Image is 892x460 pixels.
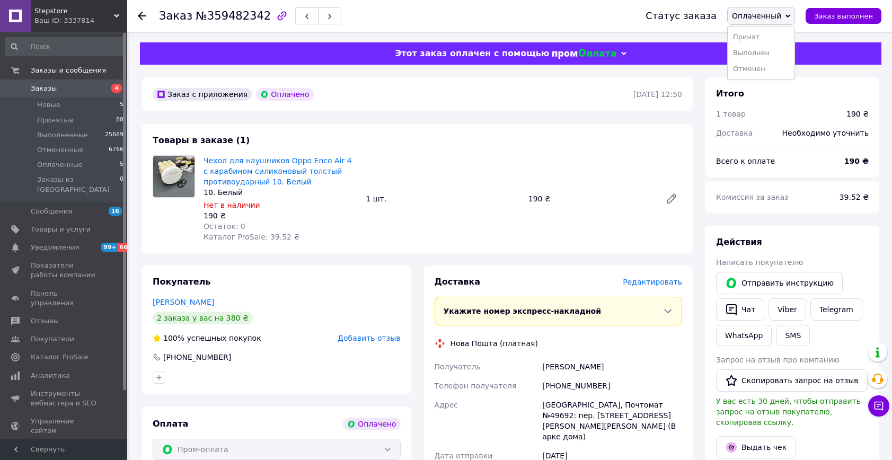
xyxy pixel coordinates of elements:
[444,307,602,315] span: Укажите номер экспресс-накладной
[633,90,682,99] time: [DATE] 12:50
[37,175,120,194] span: Заказы из [GEOGRAPHIC_DATA]
[716,157,775,165] span: Всего к оплате
[204,222,245,231] span: Остаток: 0
[31,225,91,234] span: Товары и услуги
[109,145,123,155] span: 6766
[153,333,261,343] div: успешных покупок
[196,10,271,22] span: №359482342
[395,48,549,58] span: Этот заказ оплачен с помощью
[105,130,123,140] span: 25669
[716,369,868,392] button: Скопировать запрос на отзыв
[31,352,88,362] span: Каталог ProSale
[31,66,106,75] span: Заказы и сообщения
[728,61,794,77] li: Отменен
[138,11,146,21] div: Вернуться назад
[552,49,616,59] img: evopay logo
[31,243,79,252] span: Уведомления
[153,298,214,306] a: [PERSON_NAME]
[37,130,88,140] span: Выполненные
[37,100,60,110] span: Новые
[37,116,74,125] span: Принятые
[540,395,684,446] div: [GEOGRAPHIC_DATA], Почтомат №49692: пер. [STREET_ADDRESS][PERSON_NAME][PERSON_NAME] (В арке дома)
[716,193,789,201] span: Комиссия за заказ
[101,243,118,252] span: 99+
[728,45,794,61] li: Выполнен
[435,401,458,409] span: Адрес
[204,201,260,209] span: Нет в наличии
[814,12,873,20] span: Заказ выполнен
[31,84,57,93] span: Заказы
[31,289,98,308] span: Панель управления
[31,316,59,326] span: Отзывы
[646,11,717,21] div: Статус заказа
[776,121,875,145] div: Необходимо уточнить
[716,298,764,321] button: Чат
[343,418,400,430] div: Оплачено
[716,272,843,294] button: Отправить инструкцию
[716,436,796,458] button: Выдать чек
[435,362,481,371] span: Получатель
[31,389,98,408] span: Инструменты вебмастера и SEO
[728,29,794,45] li: Принят
[34,6,114,16] span: Stepstore
[623,278,682,286] span: Редактировать
[716,325,772,346] a: WhatsApp
[204,233,299,241] span: Каталог ProSale: 39.52 ₴
[31,417,98,436] span: Управление сайтом
[435,452,493,460] span: Дата отправки
[524,191,657,206] div: 190 ₴
[34,16,127,25] div: Ваш ID: 3337814
[159,10,192,22] span: Заказ
[120,100,123,110] span: 5
[153,312,253,324] div: 2 заказа у вас на 380 ₴
[120,175,123,194] span: 0
[204,187,357,198] div: 10. Белый
[716,356,840,364] span: Запрос на отзыв про компанию
[716,129,753,137] span: Доставка
[661,188,682,209] a: Редактировать
[840,193,869,201] span: 39.52 ₴
[435,277,481,287] span: Доставка
[256,88,313,101] div: Оплачено
[844,157,869,165] b: 190 ₴
[361,191,524,206] div: 1 шт.
[111,84,122,93] span: 4
[162,352,232,362] div: [PHONE_NUMBER]
[153,419,188,429] span: Оплата
[37,145,83,155] span: Отмененные
[769,298,806,321] a: Viber
[540,376,684,395] div: [PHONE_NUMBER]
[338,334,400,342] span: Добавить отзыв
[716,258,803,267] span: Написать покупателю
[204,210,357,221] div: 190 ₴
[716,237,762,247] span: Действия
[31,371,70,381] span: Аналитика
[5,37,125,56] input: Поиск
[163,334,184,342] span: 100%
[846,109,869,119] div: 190 ₴
[31,334,74,344] span: Покупатели
[31,261,98,280] span: Показатели работы компании
[776,325,810,346] button: SMS
[153,135,250,145] span: Товары в заказе (1)
[806,8,881,24] button: Заказ выполнен
[109,207,122,216] span: 16
[118,243,130,252] span: 66
[204,156,352,186] a: Чехол для наушников Oppo Enco Air 4 с карабином силиконовый толстый противоударный 10. Белый
[116,116,123,125] span: 88
[716,110,746,118] span: 1 товар
[716,89,744,99] span: Итого
[716,397,861,427] span: У вас есть 30 дней, чтобы отправить запрос на отзыв покупателю, скопировав ссылку.
[153,156,195,197] img: Чехол для наушников Oppo Enco Air 4 с карабином силиконовый толстый противоударный 10. Белый
[120,160,123,170] span: 5
[810,298,862,321] a: Telegram
[540,357,684,376] div: [PERSON_NAME]
[868,395,889,417] button: Чат с покупателем
[37,160,83,170] span: Оплаченные
[153,88,252,101] div: Заказ с приложения
[732,12,781,20] span: Оплаченный
[448,338,541,349] div: Нова Пошта (платная)
[153,277,210,287] span: Покупатель
[31,207,72,216] span: Сообщения
[435,382,517,390] span: Телефон получателя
